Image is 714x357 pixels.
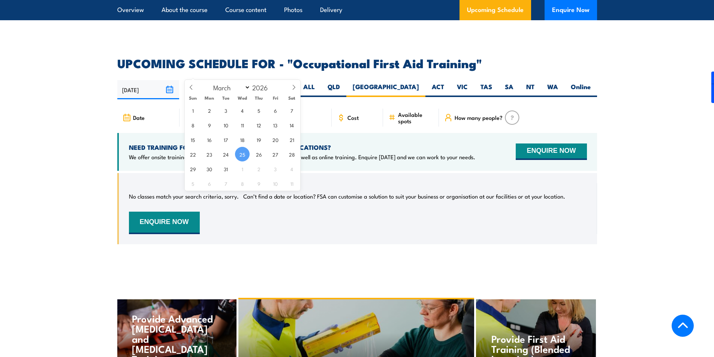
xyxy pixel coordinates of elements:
[218,96,234,100] span: Tue
[186,103,200,118] span: March 1, 2026
[133,114,145,121] span: Date
[219,176,233,191] span: April 7, 2026
[284,176,299,191] span: April 11, 2026
[186,132,200,147] span: March 15, 2026
[219,118,233,132] span: March 10, 2026
[268,103,283,118] span: March 6, 2026
[268,161,283,176] span: April 3, 2026
[284,118,299,132] span: March 14, 2026
[284,161,299,176] span: April 4, 2026
[235,161,250,176] span: April 1, 2026
[234,96,251,100] span: Wed
[267,96,284,100] span: Fri
[251,132,266,147] span: March 19, 2026
[186,176,200,191] span: April 5, 2026
[564,82,597,97] label: Online
[117,80,179,99] input: From date
[268,132,283,147] span: March 20, 2026
[202,161,217,176] span: March 30, 2026
[321,82,346,97] label: QLD
[425,82,451,97] label: ACT
[185,96,201,100] span: Sun
[129,143,475,151] h4: NEED TRAINING FOR LARGER GROUPS OR MULTIPLE LOCATIONS?
[251,103,266,118] span: March 5, 2026
[219,161,233,176] span: March 31, 2026
[202,118,217,132] span: March 9, 2026
[219,103,233,118] span: March 3, 2026
[202,147,217,161] span: March 23, 2026
[297,82,321,97] label: ALL
[516,143,587,160] button: ENQUIRE NOW
[251,96,267,100] span: Thu
[251,176,266,191] span: April 9, 2026
[186,118,200,132] span: March 8, 2026
[186,161,200,176] span: March 29, 2026
[235,103,250,118] span: March 4, 2026
[235,118,250,132] span: March 11, 2026
[202,176,217,191] span: April 6, 2026
[210,82,250,92] select: Month
[268,118,283,132] span: March 13, 2026
[346,82,425,97] label: [GEOGRAPHIC_DATA]
[451,82,474,97] label: VIC
[284,147,299,161] span: March 28, 2026
[284,103,299,118] span: March 7, 2026
[251,161,266,176] span: April 2, 2026
[520,82,541,97] label: NT
[347,114,359,121] span: Cost
[474,82,498,97] label: TAS
[284,96,300,100] span: Sat
[129,153,475,161] p: We offer onsite training, training at our centres, multisite solutions as well as online training...
[284,132,299,147] span: March 21, 2026
[268,147,283,161] span: March 27, 2026
[455,114,503,121] span: How many people?
[235,147,250,161] span: March 25, 2026
[243,193,565,200] p: Can’t find a date or location? FSA can customise a solution to suit your business or organisation...
[398,111,434,124] span: Available spots
[250,83,275,92] input: Year
[268,176,283,191] span: April 10, 2026
[117,58,597,68] h2: UPCOMING SCHEDULE FOR - "Occupational First Aid Training"
[235,132,250,147] span: March 18, 2026
[251,118,266,132] span: March 12, 2026
[202,132,217,147] span: March 16, 2026
[219,132,233,147] span: March 17, 2026
[201,96,218,100] span: Mon
[251,147,266,161] span: March 26, 2026
[202,103,217,118] span: March 2, 2026
[129,193,239,200] p: No classes match your search criteria, sorry.
[186,147,200,161] span: March 22, 2026
[219,147,233,161] span: March 24, 2026
[498,82,520,97] label: SA
[129,212,200,234] button: ENQUIRE NOW
[235,176,250,191] span: April 8, 2026
[541,82,564,97] label: WA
